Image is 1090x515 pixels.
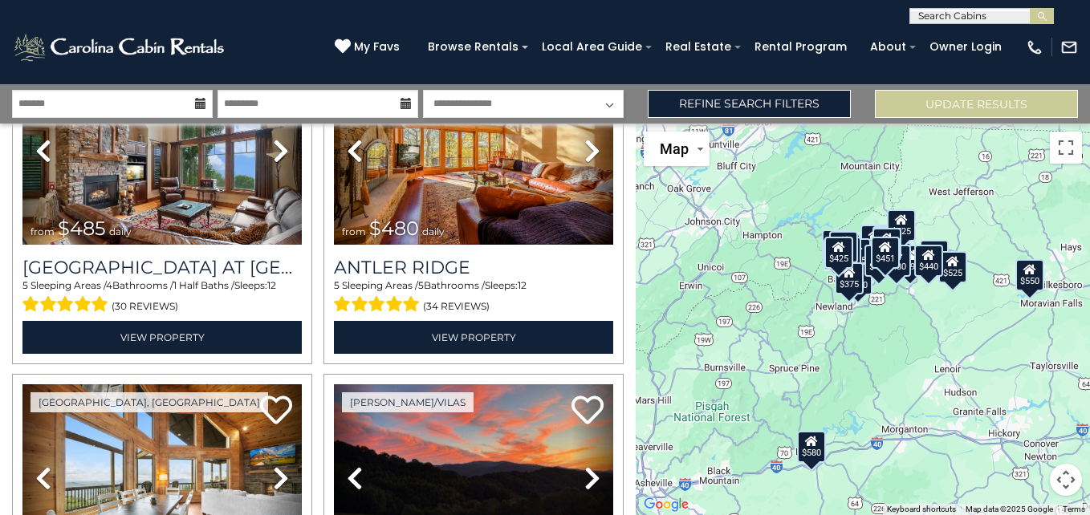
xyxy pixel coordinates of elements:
[22,58,302,245] img: thumbnail_165015526.jpeg
[640,494,693,515] a: Open this area in Google Maps (opens a new window)
[824,237,853,269] div: $425
[872,228,901,260] div: $460
[334,257,613,278] a: Antler Ridge
[12,31,229,63] img: White-1-2.png
[648,90,851,118] a: Refine Search Filters
[966,505,1053,513] span: Map data ©2025 Google
[860,225,889,257] div: $635
[887,504,956,515] button: Keyboard shortcuts
[334,321,613,354] a: View Property
[1050,132,1082,164] button: Toggle fullscreen view
[897,245,925,277] div: $695
[112,296,178,317] span: (30 reviews)
[746,34,855,59] a: Rental Program
[829,231,858,263] div: $425
[920,240,949,272] div: $930
[342,392,474,412] a: [PERSON_NAME]/Vilas
[644,132,710,166] button: Change map style
[173,279,234,291] span: 1 Half Baths /
[106,279,112,291] span: 4
[335,39,404,56] a: My Favs
[1063,505,1085,513] a: Terms (opens in new tab)
[822,229,851,262] div: $720
[938,251,967,283] div: $525
[334,278,613,317] div: Sleeping Areas / Bathrooms / Sleeps:
[518,279,527,291] span: 12
[657,34,739,59] a: Real Estate
[862,34,914,59] a: About
[422,225,445,237] span: daily
[887,209,916,241] div: $525
[342,225,366,237] span: from
[797,431,826,463] div: $580
[22,321,302,354] a: View Property
[875,90,1078,118] button: Update Results
[1026,39,1043,56] img: phone-regular-white.png
[334,58,613,245] img: thumbnail_163267178.jpeg
[22,257,302,278] h3: Ridge Haven Lodge at Echota
[22,278,302,317] div: Sleeping Areas / Bathrooms / Sleeps:
[571,394,604,428] a: Add to favorites
[914,245,943,277] div: $440
[921,34,1010,59] a: Owner Login
[640,494,693,515] img: Google
[22,279,28,291] span: 5
[369,217,419,240] span: $480
[1060,39,1078,56] img: mail-regular-white.png
[420,34,527,59] a: Browse Rentals
[260,394,292,428] a: Add to favorites
[423,296,490,317] span: (34 reviews)
[109,225,132,237] span: daily
[871,237,900,269] div: $451
[22,257,302,278] a: [GEOGRAPHIC_DATA] at [GEOGRAPHIC_DATA]
[58,217,106,240] span: $485
[418,279,424,291] span: 5
[1016,259,1045,291] div: $550
[534,34,650,59] a: Local Area Guide
[334,279,340,291] span: 5
[354,39,400,55] span: My Favs
[660,140,689,157] span: Map
[1050,464,1082,496] button: Map camera controls
[31,392,268,412] a: [GEOGRAPHIC_DATA], [GEOGRAPHIC_DATA]
[835,262,864,294] div: $375
[864,245,893,277] div: $485
[267,279,276,291] span: 12
[31,225,55,237] span: from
